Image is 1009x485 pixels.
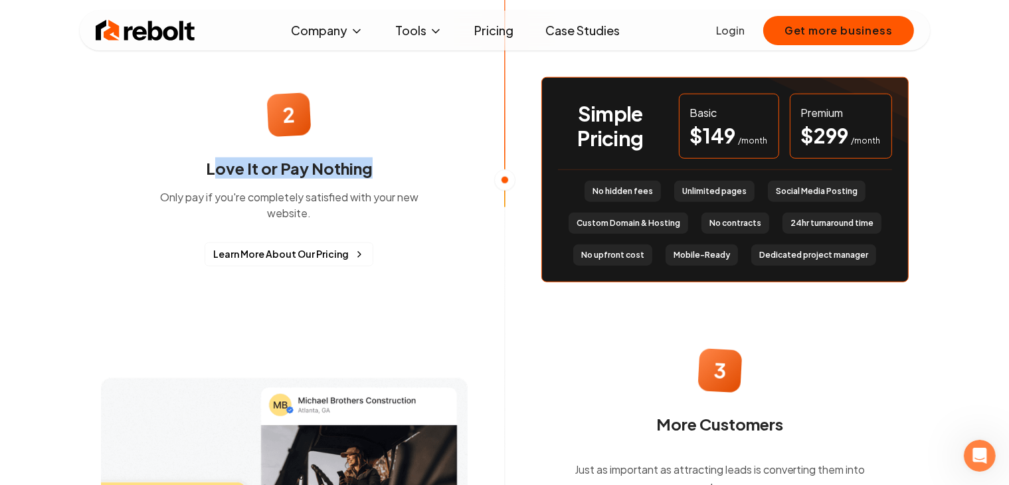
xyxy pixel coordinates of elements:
[542,413,898,435] h3: More Customers
[790,218,873,229] span: 24hr turnaround time
[96,17,195,44] img: Rebolt Logo
[558,102,662,151] h3: Simple Pricing
[716,23,745,39] a: Login
[776,186,858,197] span: Social Media Posting
[690,124,736,147] span: $ 149
[577,218,680,229] span: Custom Domain & Hosting
[801,105,881,121] div: Premium
[535,17,630,44] a: Case Studies
[140,157,438,179] h3: Love It or Pay Nothing
[282,102,296,127] span: 2
[140,189,438,221] p: Only pay if you're completely satisfied with your new website.
[385,17,453,44] button: Tools
[759,250,868,260] span: Dedicated project manager
[713,359,727,383] span: 3
[280,17,374,44] button: Company
[213,247,349,261] span: Learn More About Our Pricing
[682,186,747,197] span: Unlimited pages
[739,136,768,146] span: /month
[763,16,914,45] button: Get more business
[690,105,768,121] div: Basic
[674,250,730,260] span: Mobile-Ready
[464,17,524,44] a: Pricing
[709,218,761,229] span: No contracts
[964,440,996,472] iframe: Intercom live chat
[205,242,373,266] a: Learn More About Our Pricing
[581,250,644,260] span: No upfront cost
[852,136,881,146] span: /month
[593,186,653,197] span: No hidden fees
[801,124,849,147] span: $ 299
